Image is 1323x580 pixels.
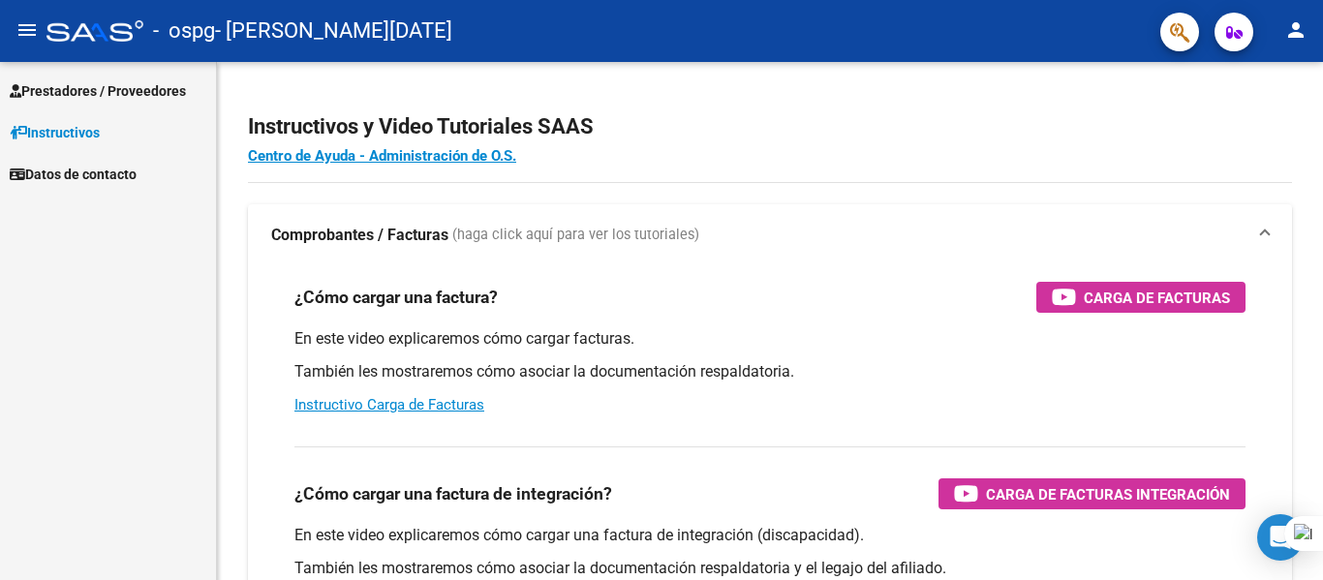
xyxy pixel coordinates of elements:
[215,10,452,52] span: - [PERSON_NAME][DATE]
[294,361,1246,382] p: También les mostraremos cómo asociar la documentación respaldatoria.
[294,525,1246,546] p: En este video explicaremos cómo cargar una factura de integración (discapacidad).
[1036,282,1246,313] button: Carga de Facturas
[452,225,699,246] span: (haga click aquí para ver los tutoriales)
[1257,514,1304,561] div: Open Intercom Messenger
[248,204,1292,266] mat-expansion-panel-header: Comprobantes / Facturas (haga click aquí para ver los tutoriales)
[294,480,612,507] h3: ¿Cómo cargar una factura de integración?
[294,558,1246,579] p: También les mostraremos cómo asociar la documentación respaldatoria y el legajo del afiliado.
[294,328,1246,350] p: En este video explicaremos cómo cargar facturas.
[1284,18,1308,42] mat-icon: person
[938,478,1246,509] button: Carga de Facturas Integración
[153,10,215,52] span: - ospg
[294,396,484,413] a: Instructivo Carga de Facturas
[10,164,137,185] span: Datos de contacto
[248,147,516,165] a: Centro de Ayuda - Administración de O.S.
[1084,286,1230,310] span: Carga de Facturas
[294,284,498,311] h3: ¿Cómo cargar una factura?
[10,122,100,143] span: Instructivos
[271,225,448,246] strong: Comprobantes / Facturas
[986,482,1230,506] span: Carga de Facturas Integración
[15,18,39,42] mat-icon: menu
[10,80,186,102] span: Prestadores / Proveedores
[248,108,1292,145] h2: Instructivos y Video Tutoriales SAAS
